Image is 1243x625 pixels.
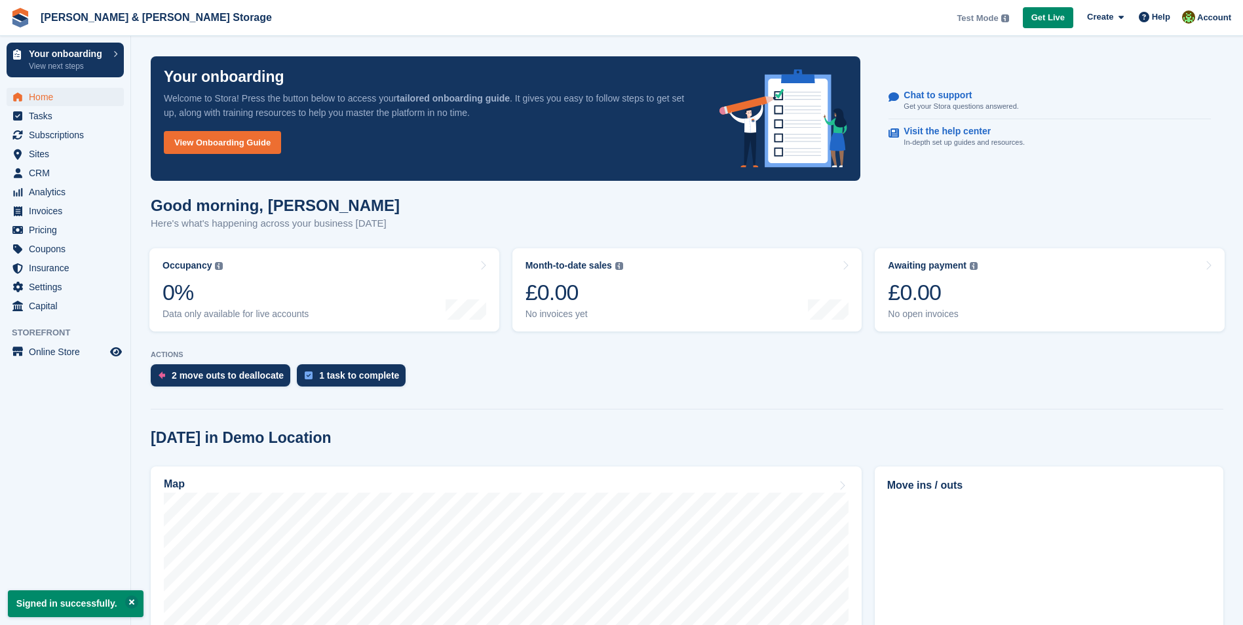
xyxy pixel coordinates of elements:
a: Occupancy 0% Data only available for live accounts [149,248,499,331]
span: Account [1197,11,1231,24]
h2: Move ins / outs [887,478,1211,493]
a: menu [7,183,124,201]
a: menu [7,343,124,361]
img: stora-icon-8386f47178a22dfd0bd8f6a31ec36ba5ce8667c1dd55bd0f319d3a0aa187defe.svg [10,8,30,28]
img: icon-info-grey-7440780725fd019a000dd9b08b2336e03edf1995a4989e88bcd33f0948082b44.svg [615,262,623,270]
a: View Onboarding Guide [164,131,281,154]
img: onboarding-info-6c161a55d2c0e0a8cae90662b2fe09162a5109e8cc188191df67fb4f79e88e88.svg [719,69,848,168]
span: Storefront [12,326,130,339]
a: menu [7,126,124,144]
a: Your onboarding View next steps [7,43,124,77]
div: 0% [163,279,309,306]
a: menu [7,297,124,315]
span: Home [29,88,107,106]
a: Chat to support Get your Stora questions answered. [889,83,1211,119]
a: menu [7,107,124,125]
a: Month-to-date sales £0.00 No invoices yet [512,248,862,331]
img: Olivia Foreman [1182,10,1195,24]
div: Awaiting payment [888,260,966,271]
span: Sites [29,145,107,163]
h2: Map [164,478,185,490]
span: Insurance [29,259,107,277]
a: 2 move outs to deallocate [151,364,297,393]
img: icon-info-grey-7440780725fd019a000dd9b08b2336e03edf1995a4989e88bcd33f0948082b44.svg [215,262,223,270]
p: Welcome to Stora! Press the button below to access your . It gives you easy to follow steps to ge... [164,91,698,120]
a: menu [7,278,124,296]
a: Visit the help center In-depth set up guides and resources. [889,119,1211,155]
img: icon-info-grey-7440780725fd019a000dd9b08b2336e03edf1995a4989e88bcd33f0948082b44.svg [970,262,978,270]
div: No open invoices [888,309,978,320]
div: 1 task to complete [319,370,399,381]
a: menu [7,202,124,220]
div: 2 move outs to deallocate [172,370,284,381]
img: task-75834270c22a3079a89374b754ae025e5fb1db73e45f91037f5363f120a921f8.svg [305,371,313,379]
span: Online Store [29,343,107,361]
a: Awaiting payment £0.00 No open invoices [875,248,1225,331]
span: Get Live [1031,11,1065,24]
p: Chat to support [904,90,1008,101]
strong: tailored onboarding guide [396,93,510,104]
a: Get Live [1023,7,1073,29]
p: Visit the help center [904,126,1014,137]
a: [PERSON_NAME] & [PERSON_NAME] Storage [35,7,277,28]
span: Analytics [29,183,107,201]
p: View next steps [29,60,107,72]
a: menu [7,259,124,277]
div: £0.00 [526,279,623,306]
img: move_outs_to_deallocate_icon-f764333ba52eb49d3ac5e1228854f67142a1ed5810a6f6cc68b1a99e826820c5.svg [159,371,165,379]
div: Data only available for live accounts [163,309,309,320]
span: Pricing [29,221,107,239]
span: Settings [29,278,107,296]
h2: [DATE] in Demo Location [151,429,332,447]
span: Create [1087,10,1113,24]
p: Your onboarding [164,69,284,85]
span: Coupons [29,240,107,258]
span: Tasks [29,107,107,125]
div: £0.00 [888,279,978,306]
a: Preview store [108,344,124,360]
a: menu [7,88,124,106]
p: Here's what's happening across your business [DATE] [151,216,400,231]
a: menu [7,240,124,258]
p: Your onboarding [29,49,107,58]
a: menu [7,221,124,239]
p: In-depth set up guides and resources. [904,137,1025,148]
span: Subscriptions [29,126,107,144]
span: Test Mode [957,12,998,25]
img: icon-info-grey-7440780725fd019a000dd9b08b2336e03edf1995a4989e88bcd33f0948082b44.svg [1001,14,1009,22]
span: Help [1152,10,1170,24]
div: No invoices yet [526,309,623,320]
p: Signed in successfully. [8,590,143,617]
p: ACTIONS [151,350,1223,359]
h1: Good morning, [PERSON_NAME] [151,197,400,214]
span: CRM [29,164,107,182]
span: Capital [29,297,107,315]
a: menu [7,145,124,163]
span: Invoices [29,202,107,220]
p: Get your Stora questions answered. [904,101,1018,112]
div: Occupancy [163,260,212,271]
a: 1 task to complete [297,364,412,393]
a: menu [7,164,124,182]
div: Month-to-date sales [526,260,612,271]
